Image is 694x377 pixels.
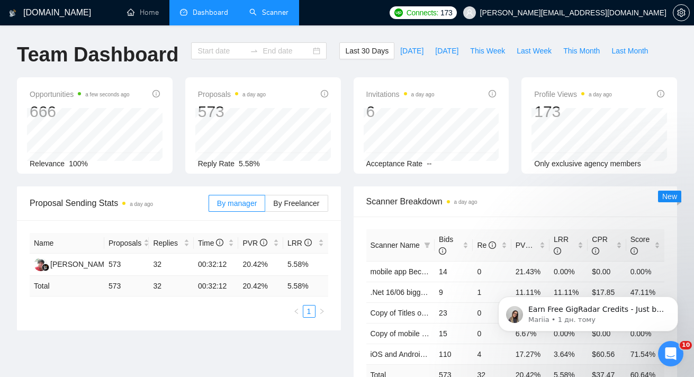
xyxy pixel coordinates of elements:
[511,344,549,364] td: 17.27%
[242,92,266,97] time: a day ago
[554,235,569,255] span: LRR
[30,196,209,210] span: Proposal Sending Stats
[489,241,496,249] span: info-circle
[198,239,223,247] span: Time
[216,239,223,246] span: info-circle
[673,8,689,17] span: setting
[249,8,289,17] a: searchScanner
[673,8,690,17] a: setting
[439,247,446,255] span: info-circle
[104,276,149,297] td: 573
[424,242,430,248] span: filter
[303,305,316,318] li: 1
[9,5,16,22] img: logo
[470,45,505,57] span: This Week
[371,350,445,358] a: iOS and Android 25/08
[345,45,389,57] span: Last 30 Days
[149,254,194,276] td: 32
[263,45,311,57] input: End date
[130,201,153,207] time: a day ago
[104,233,149,254] th: Proposals
[371,267,458,276] a: mobile app Because 28/10
[239,159,260,168] span: 5.58%
[304,239,312,246] span: info-circle
[366,88,435,101] span: Invitations
[217,199,257,208] span: By manager
[260,239,267,246] span: info-circle
[394,42,429,59] button: [DATE]
[611,45,648,57] span: Last Month
[30,88,130,101] span: Opportunities
[662,192,677,201] span: New
[30,233,104,254] th: Name
[42,264,49,271] img: gigradar-bm.png
[511,42,557,59] button: Last Week
[427,159,431,168] span: --
[127,8,159,17] a: homeHome
[197,45,246,57] input: Start date
[563,45,600,57] span: This Month
[303,306,315,317] a: 1
[534,102,612,122] div: 173
[34,258,47,271] img: A
[549,261,588,282] td: 0.00%
[316,305,328,318] li: Next Page
[549,344,588,364] td: 3.64%
[429,42,464,59] button: [DATE]
[149,233,194,254] th: Replies
[371,329,486,338] span: Copy of mobile app Because 28/10
[630,247,638,255] span: info-circle
[626,344,664,364] td: 71.54%
[592,247,599,255] span: info-circle
[50,258,111,270] div: [PERSON_NAME]
[198,159,235,168] span: Reply Rate
[34,259,111,268] a: A[PERSON_NAME]
[657,90,664,97] span: info-circle
[198,88,266,101] span: Proposals
[293,308,300,315] span: left
[85,92,129,97] time: a few seconds ago
[440,7,452,19] span: 173
[316,305,328,318] button: right
[464,42,511,59] button: This Week
[473,261,511,282] td: 0
[473,302,511,323] td: 0
[273,199,319,208] span: By Freelancer
[411,92,435,97] time: a day ago
[533,241,540,249] span: info-circle
[109,237,141,249] span: Proposals
[435,282,473,302] td: 9
[180,8,187,16] span: dashboard
[371,241,420,249] span: Scanner Name
[517,45,552,57] span: Last Week
[30,102,130,122] div: 666
[534,159,641,168] span: Only exclusive agency members
[466,9,473,16] span: user
[658,341,683,366] iframe: Intercom live chat
[435,323,473,344] td: 15
[626,261,664,282] td: 0.00%
[482,274,694,348] iframe: Intercom notifications повідомлення
[394,8,403,17] img: upwork-logo.png
[366,195,665,208] span: Scanner Breakdown
[588,261,626,282] td: $0.00
[366,159,423,168] span: Acceptance Rate
[198,102,266,122] div: 573
[371,288,485,297] a: .Net 16/06 bigger rate bigger cover
[30,276,104,297] td: Total
[407,7,438,19] span: Connects:
[319,308,325,315] span: right
[283,254,328,276] td: 5.58%
[242,239,267,247] span: PVR
[630,235,650,255] span: Score
[69,159,88,168] span: 100%
[321,90,328,97] span: info-circle
[435,45,458,57] span: [DATE]
[17,42,178,67] h1: Team Dashboard
[554,247,561,255] span: info-circle
[339,42,394,59] button: Last 30 Days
